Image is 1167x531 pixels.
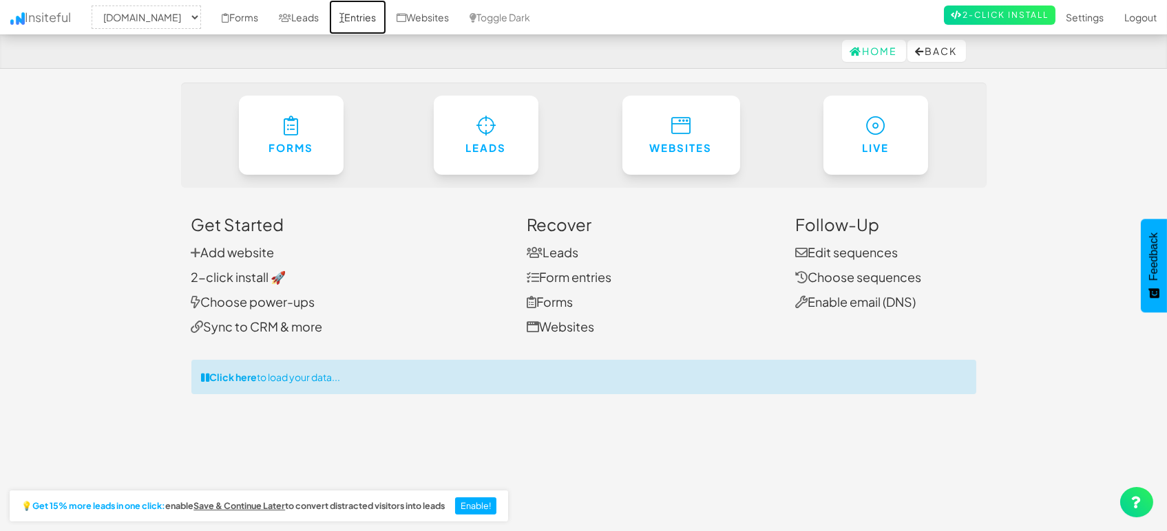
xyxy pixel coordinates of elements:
a: Enable email (DNS) [795,294,916,310]
h3: Recover [527,215,775,233]
div: to load your data... [191,360,976,394]
h6: Forms [266,142,316,154]
a: Home [842,40,906,62]
h6: Live [851,142,901,154]
h6: Leads [461,142,511,154]
button: Feedback - Show survey [1141,219,1167,312]
a: Add website [191,244,275,260]
a: Edit sequences [795,244,898,260]
a: Live [823,96,928,175]
a: 2-Click Install [944,6,1055,25]
a: Forms [239,96,344,175]
h3: Follow-Up [795,215,976,233]
a: Forms [527,294,573,310]
a: Choose power-ups [191,294,315,310]
a: Form entries [527,269,611,285]
button: Enable! [455,497,497,515]
h3: Get Started [191,215,507,233]
a: Sync to CRM & more [191,318,323,334]
button: Back [907,40,966,62]
a: 2-click install 🚀 [191,269,286,285]
u: Save & Continue Later [193,500,285,511]
a: Choose sequences [795,269,921,285]
a: Save & Continue Later [193,501,285,511]
img: icon.png [10,12,25,25]
span: Feedback [1148,232,1160,281]
a: Websites [622,96,740,175]
a: Websites [527,318,594,334]
a: Leads [527,244,578,260]
h6: Websites [650,142,713,154]
strong: Get 15% more leads in one click: [32,501,165,511]
a: Leads [434,96,538,175]
h2: 💡 enable to convert distracted visitors into leads [21,501,445,511]
strong: Click here [210,371,257,383]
